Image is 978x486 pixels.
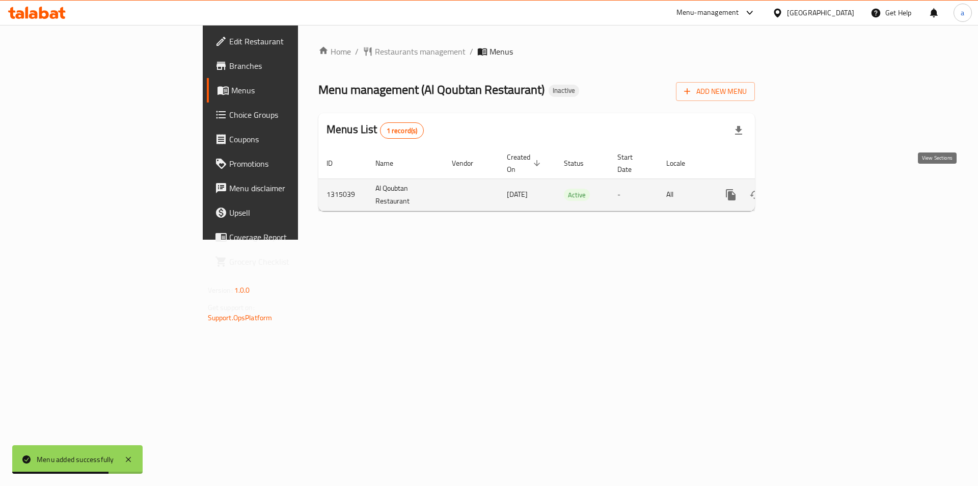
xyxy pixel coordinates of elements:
[229,255,358,268] span: Grocery Checklist
[229,231,358,243] span: Coverage Report
[367,178,444,211] td: Al Qoubtan Restaurant
[207,200,366,225] a: Upsell
[684,85,747,98] span: Add New Menu
[327,157,346,169] span: ID
[609,178,658,211] td: -
[726,118,751,143] div: Export file
[318,148,825,211] table: enhanced table
[229,158,358,170] span: Promotions
[961,7,964,18] span: a
[229,35,358,47] span: Edit Restaurant
[711,148,825,179] th: Actions
[229,109,358,121] span: Choice Groups
[231,84,358,96] span: Menus
[207,151,366,176] a: Promotions
[207,249,366,274] a: Grocery Checklist
[507,151,544,175] span: Created On
[719,183,743,207] button: more
[452,157,486,169] span: Vendor
[208,301,255,314] span: Get support on:
[318,78,545,101] span: Menu management ( Al Qoubtan Restaurant )
[549,86,579,95] span: Inactive
[207,127,366,151] a: Coupons
[375,157,406,169] span: Name
[207,225,366,249] a: Coverage Report
[234,284,250,297] span: 1.0.0
[208,284,233,297] span: Version:
[229,207,358,219] span: Upsell
[207,176,366,200] a: Menu disclaimer
[37,454,114,465] div: Menu added successfully
[666,157,698,169] span: Locale
[318,45,755,58] nav: breadcrumb
[207,29,366,54] a: Edit Restaurant
[470,45,473,58] li: /
[229,60,358,72] span: Branches
[787,7,854,18] div: [GEOGRAPHIC_DATA]
[490,45,513,58] span: Menus
[327,122,424,139] h2: Menus List
[207,78,366,103] a: Menus
[381,126,424,136] span: 1 record(s)
[208,311,273,324] a: Support.OpsPlatform
[564,157,597,169] span: Status
[549,85,579,97] div: Inactive
[676,7,739,19] div: Menu-management
[229,133,358,145] span: Coupons
[207,103,366,127] a: Choice Groups
[207,54,366,78] a: Branches
[363,45,466,58] a: Restaurants management
[564,189,590,201] span: Active
[380,122,424,139] div: Total records count
[375,45,466,58] span: Restaurants management
[507,188,528,201] span: [DATE]
[658,178,711,211] td: All
[676,82,755,101] button: Add New Menu
[617,151,646,175] span: Start Date
[229,182,358,194] span: Menu disclaimer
